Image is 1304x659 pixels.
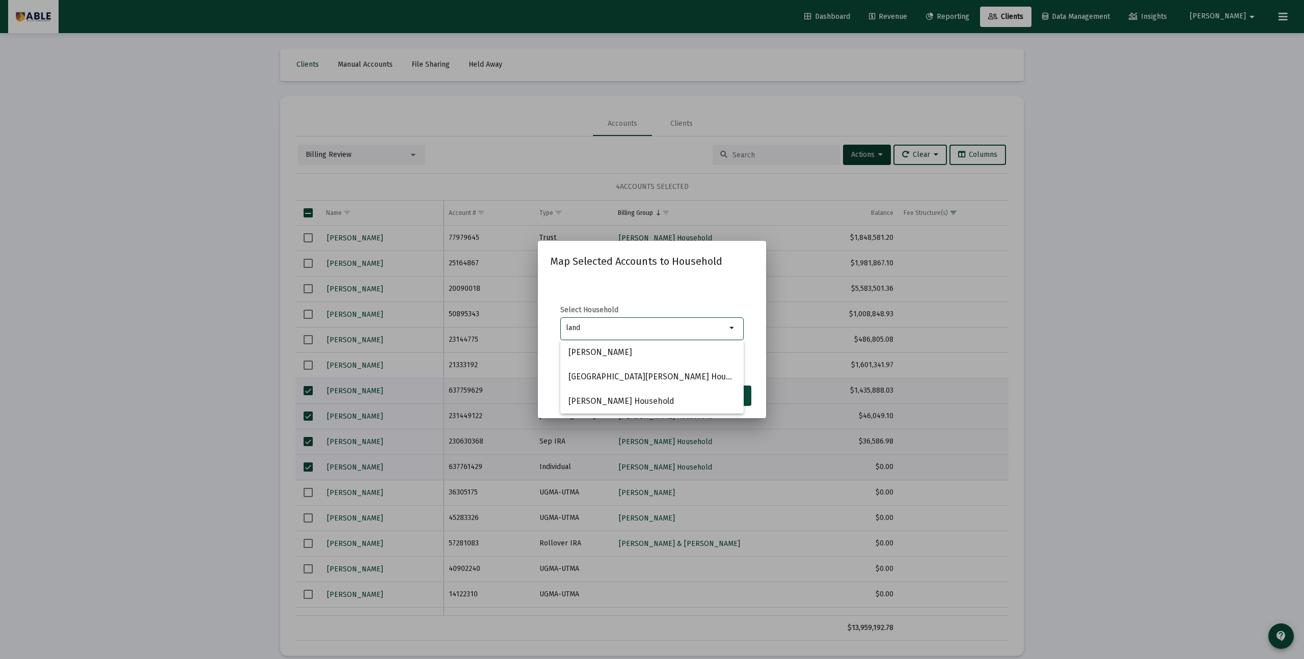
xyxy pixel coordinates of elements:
span: [PERSON_NAME] Household [568,389,736,414]
span: [GEOGRAPHIC_DATA][PERSON_NAME] Household [568,365,736,389]
mat-icon: arrow_drop_down [726,322,739,334]
label: Select Household [560,305,744,315]
h2: Map Selected Accounts to Household [550,253,754,269]
span: [PERSON_NAME] [568,340,736,365]
input: Search or select a household [566,324,726,332]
